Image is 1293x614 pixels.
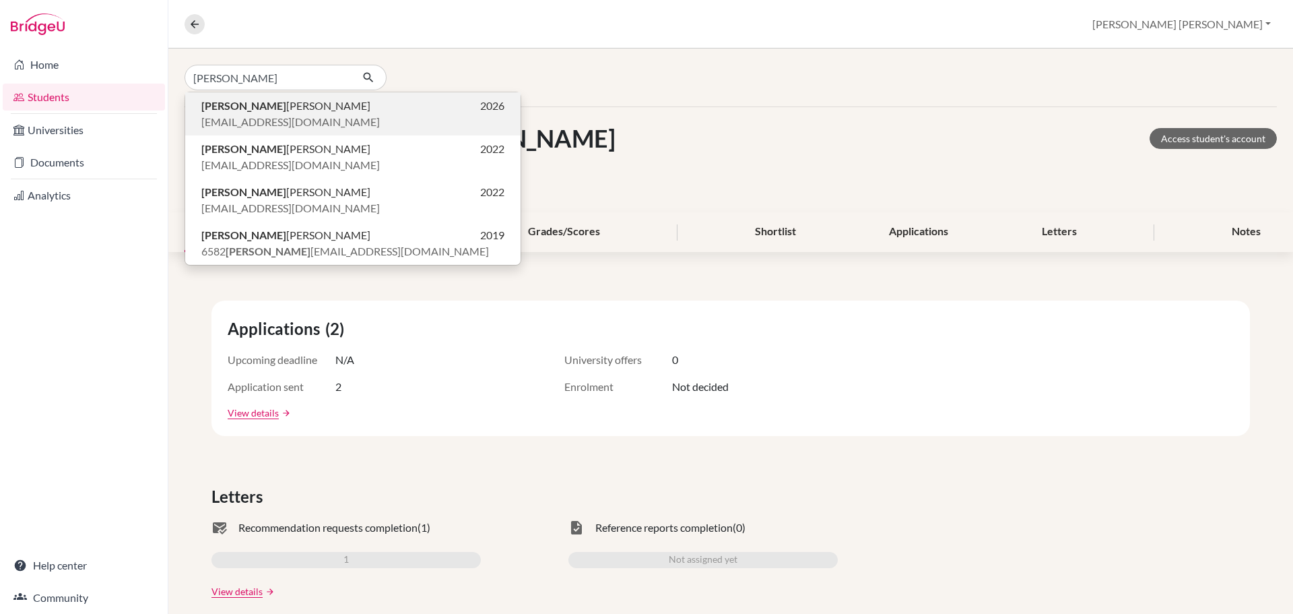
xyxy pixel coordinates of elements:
span: task [568,520,585,536]
span: (0) [733,520,745,536]
div: Notes [1216,212,1277,252]
span: N/A [335,352,354,368]
a: Analytics [3,182,165,209]
span: Upcoming deadline [228,352,335,368]
span: Application sent [228,379,335,395]
div: Letters [1026,212,1093,252]
span: [PERSON_NAME] [201,184,370,200]
span: 0 [672,352,678,368]
a: Home [3,51,165,78]
b: [PERSON_NAME] [201,142,286,155]
span: Not decided [672,379,729,395]
div: Applications [873,212,964,252]
div: Grades/Scores [512,212,616,252]
span: Applications [228,317,325,341]
span: mark_email_read [211,520,228,536]
input: Find student by name... [185,65,352,90]
button: [PERSON_NAME] [PERSON_NAME] [1086,11,1277,37]
span: 2 [335,379,341,395]
a: Access student's account [1150,128,1277,149]
span: [EMAIL_ADDRESS][DOMAIN_NAME] [201,114,380,130]
span: (1) [418,520,430,536]
span: [PERSON_NAME] [201,141,370,157]
button: [PERSON_NAME][PERSON_NAME]2022[EMAIL_ADDRESS][DOMAIN_NAME] [185,135,521,179]
span: Enrolment [564,379,672,395]
span: [EMAIL_ADDRESS][DOMAIN_NAME] [201,157,380,173]
span: University offers [564,352,672,368]
img: Bridge-U [11,13,65,35]
b: [PERSON_NAME] [201,228,286,241]
span: 2019 [480,227,504,243]
span: (2) [325,317,350,341]
b: [PERSON_NAME] [201,185,286,198]
button: [PERSON_NAME][PERSON_NAME]2022[EMAIL_ADDRESS][DOMAIN_NAME] [185,179,521,222]
button: [PERSON_NAME][PERSON_NAME]20196582[PERSON_NAME][EMAIL_ADDRESS][DOMAIN_NAME] [185,222,521,265]
div: Shortlist [739,212,812,252]
b: [PERSON_NAME] [201,99,286,112]
a: Documents [3,149,165,176]
a: arrow_forward [279,408,291,418]
span: 2022 [480,141,504,157]
a: Community [3,584,165,611]
a: arrow_forward [263,587,275,596]
span: Not assigned yet [669,552,737,568]
button: [PERSON_NAME][PERSON_NAME]2026[EMAIL_ADDRESS][DOMAIN_NAME] [185,92,521,135]
span: 2022 [480,184,504,200]
span: Letters [211,485,268,509]
span: [EMAIL_ADDRESS][DOMAIN_NAME] [201,200,380,216]
span: Recommendation requests completion [238,520,418,536]
span: [PERSON_NAME] [201,227,370,243]
a: Help center [3,552,165,579]
a: Universities [3,117,165,144]
span: 6582 [EMAIL_ADDRESS][DOMAIN_NAME] [201,243,489,259]
span: [PERSON_NAME] [201,98,370,114]
span: Reference reports completion [595,520,733,536]
span: 1 [343,552,349,568]
a: View details [228,406,279,420]
span: 2026 [480,98,504,114]
b: [PERSON_NAME] [226,245,310,257]
a: Students [3,84,165,111]
a: View details [211,584,263,598]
